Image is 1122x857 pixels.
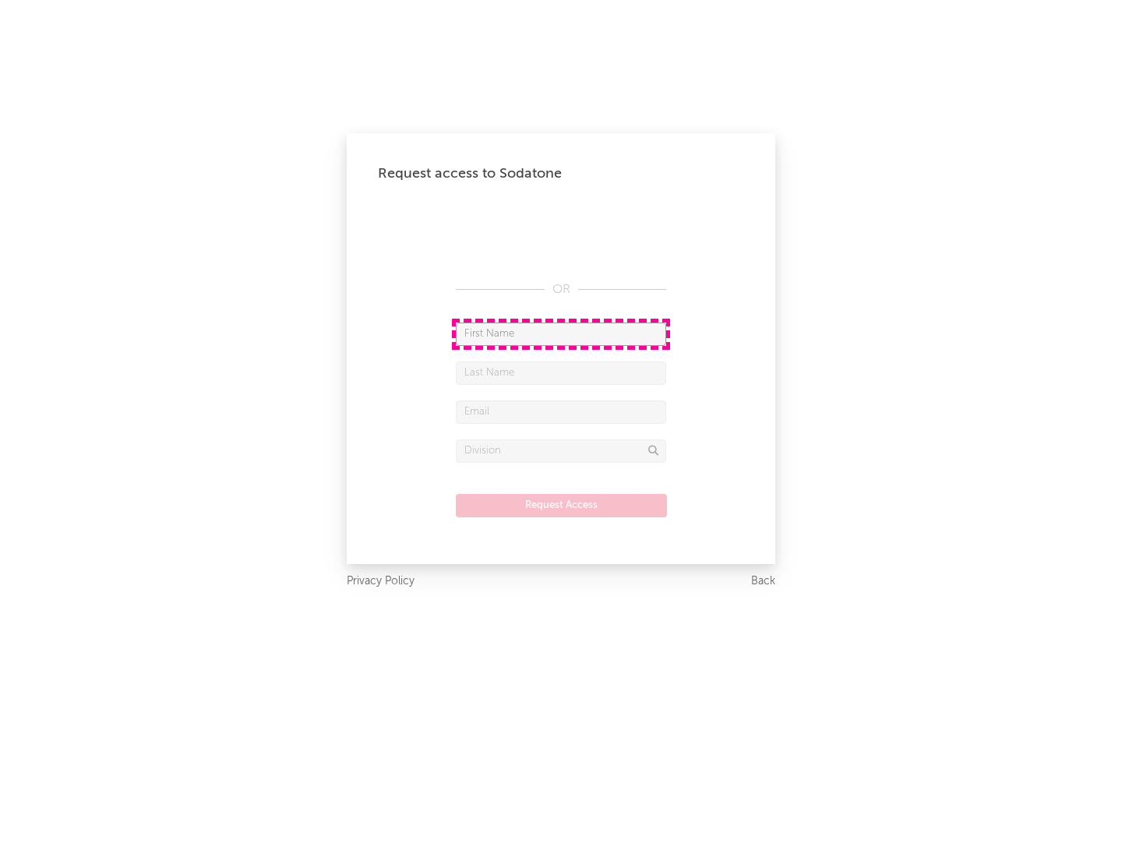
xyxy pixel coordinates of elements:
[751,572,775,591] a: Back
[456,439,666,463] input: Division
[378,164,744,183] div: Request access to Sodatone
[456,323,666,346] input: First Name
[456,280,666,299] div: OR
[456,494,667,517] button: Request Access
[456,400,666,424] input: Email
[456,361,666,385] input: Last Name
[347,572,415,591] a: Privacy Policy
